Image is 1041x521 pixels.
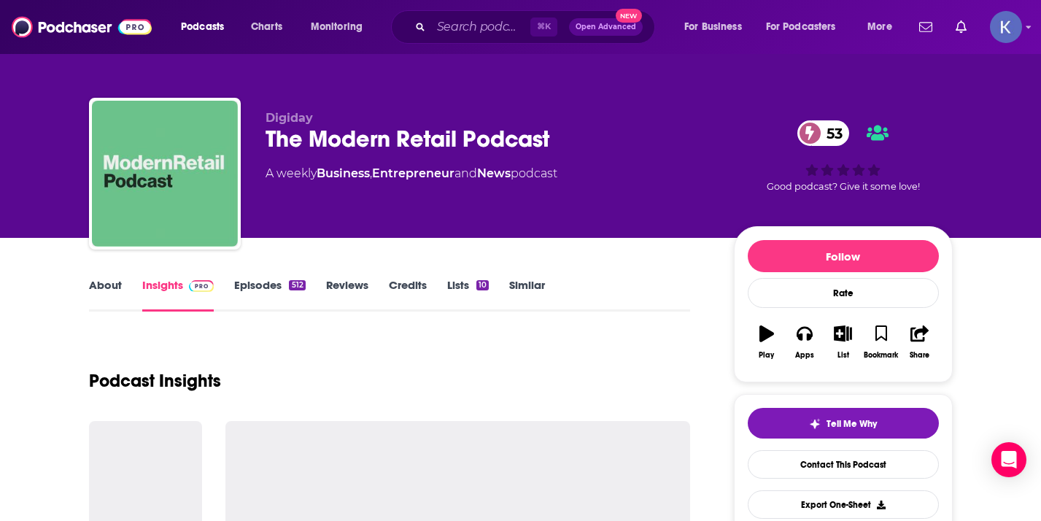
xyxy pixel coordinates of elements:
[241,15,291,39] a: Charts
[748,278,939,308] div: Rate
[12,13,152,41] img: Podchaser - Follow, Share and Rate Podcasts
[991,442,1026,477] div: Open Intercom Messenger
[684,17,742,37] span: For Business
[301,15,382,39] button: open menu
[862,316,900,368] button: Bookmark
[990,11,1022,43] img: User Profile
[748,408,939,439] button: tell me why sparkleTell Me Why
[990,11,1022,43] span: Logged in as kristina.caracciolo
[576,23,636,31] span: Open Advanced
[797,120,850,146] a: 53
[812,120,850,146] span: 53
[795,351,814,360] div: Apps
[311,17,363,37] span: Monitoring
[734,111,953,201] div: 53Good podcast? Give it some love!
[189,280,214,292] img: Podchaser Pro
[766,17,836,37] span: For Podcasters
[171,15,243,39] button: open menu
[857,15,910,39] button: open menu
[431,15,530,39] input: Search podcasts, credits, & more...
[266,111,313,125] span: Digiday
[837,351,849,360] div: List
[509,278,545,312] a: Similar
[867,17,892,37] span: More
[748,240,939,272] button: Follow
[910,351,929,360] div: Share
[674,15,760,39] button: open menu
[326,278,368,312] a: Reviews
[477,166,511,180] a: News
[786,316,824,368] button: Apps
[370,166,372,180] span: ,
[913,15,938,39] a: Show notifications dropdown
[251,17,282,37] span: Charts
[759,351,774,360] div: Play
[234,278,305,312] a: Episodes512
[767,181,920,192] span: Good podcast? Give it some love!
[89,370,221,392] h1: Podcast Insights
[756,15,857,39] button: open menu
[616,9,642,23] span: New
[824,316,862,368] button: List
[317,166,370,180] a: Business
[405,10,669,44] div: Search podcasts, credits, & more...
[289,280,305,290] div: 512
[950,15,972,39] a: Show notifications dropdown
[372,166,454,180] a: Entrepreneur
[89,278,122,312] a: About
[809,418,821,430] img: tell me why sparkle
[389,278,427,312] a: Credits
[181,17,224,37] span: Podcasts
[447,278,489,312] a: Lists10
[530,18,557,36] span: ⌘ K
[900,316,938,368] button: Share
[748,316,786,368] button: Play
[476,280,489,290] div: 10
[266,165,557,182] div: A weekly podcast
[569,18,643,36] button: Open AdvancedNew
[92,101,238,247] img: The Modern Retail Podcast
[827,418,877,430] span: Tell Me Why
[454,166,477,180] span: and
[142,278,214,312] a: InsightsPodchaser Pro
[864,351,898,360] div: Bookmark
[748,490,939,519] button: Export One-Sheet
[990,11,1022,43] button: Show profile menu
[748,450,939,479] a: Contact This Podcast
